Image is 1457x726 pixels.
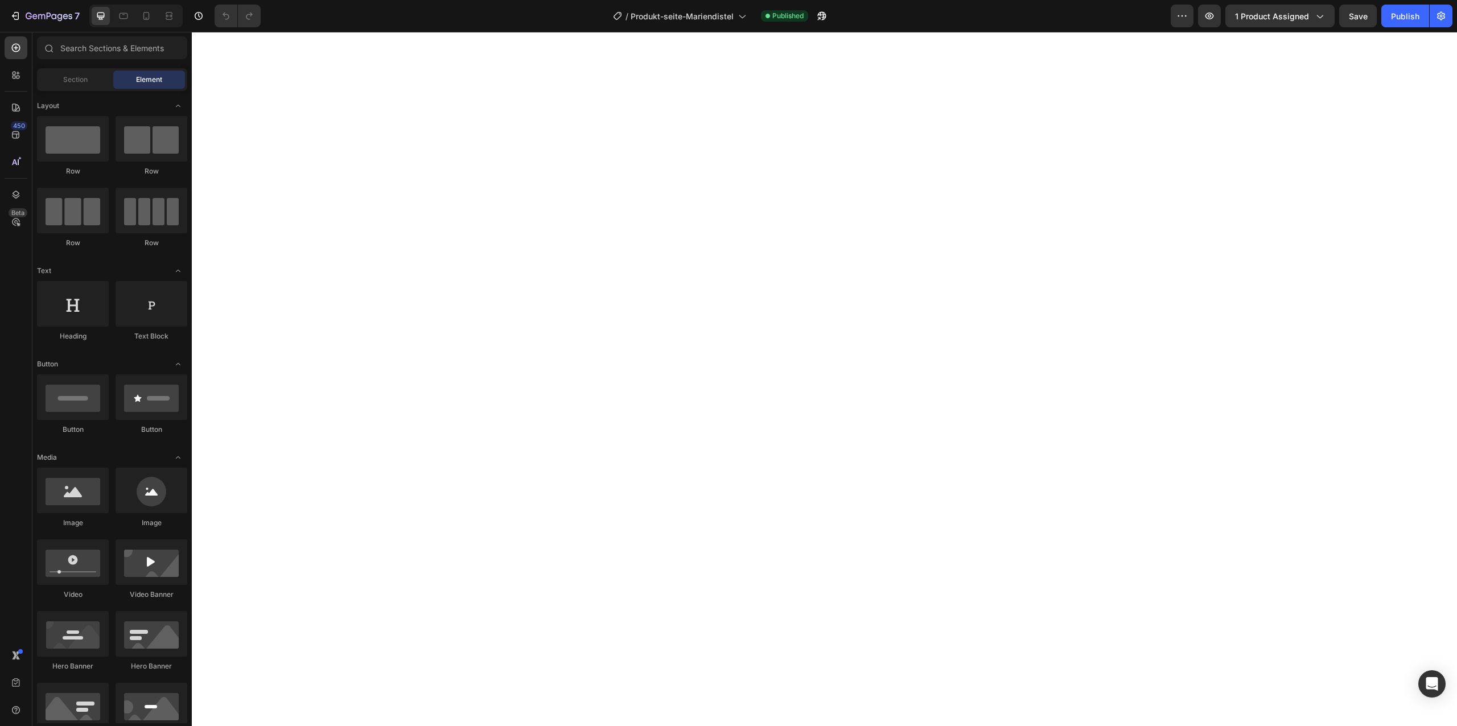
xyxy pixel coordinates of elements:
[136,75,162,85] span: Element
[37,589,109,600] div: Video
[9,208,27,217] div: Beta
[169,262,187,280] span: Toggle open
[169,355,187,373] span: Toggle open
[63,75,88,85] span: Section
[1381,5,1429,27] button: Publish
[116,661,187,671] div: Hero Banner
[1225,5,1335,27] button: 1 product assigned
[116,518,187,528] div: Image
[37,266,51,276] span: Text
[37,424,109,435] div: Button
[1418,670,1446,698] div: Open Intercom Messenger
[169,97,187,115] span: Toggle open
[11,121,27,130] div: 450
[772,11,804,21] span: Published
[37,518,109,528] div: Image
[631,10,734,22] span: Produkt-seite-Mariendistel
[1349,11,1368,21] span: Save
[116,238,187,248] div: Row
[192,32,1457,726] iframe: Design area
[625,10,628,22] span: /
[116,589,187,600] div: Video Banner
[1339,5,1377,27] button: Save
[75,9,80,23] p: 7
[37,452,57,463] span: Media
[37,101,59,111] span: Layout
[116,331,187,341] div: Text Block
[37,359,58,369] span: Button
[116,166,187,176] div: Row
[1391,10,1419,22] div: Publish
[215,5,261,27] div: Undo/Redo
[37,36,187,59] input: Search Sections & Elements
[37,661,109,671] div: Hero Banner
[37,238,109,248] div: Row
[5,5,85,27] button: 7
[169,448,187,467] span: Toggle open
[37,331,109,341] div: Heading
[116,424,187,435] div: Button
[37,166,109,176] div: Row
[1235,10,1309,22] span: 1 product assigned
